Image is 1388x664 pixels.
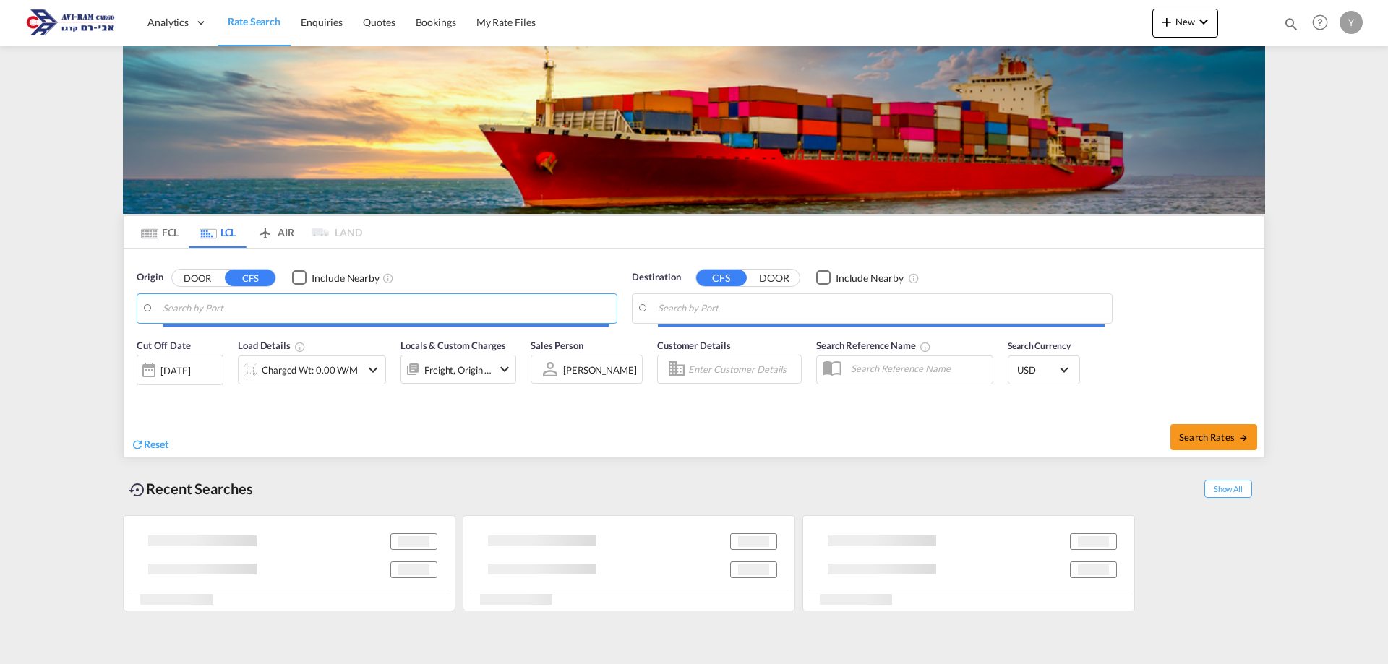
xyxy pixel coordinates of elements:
md-select: Select Currency: $ USDUnited States Dollar [1016,359,1072,380]
div: [DATE] [160,364,190,377]
input: Enter Customer Details [688,358,797,380]
span: Cut Off Date [137,340,191,351]
md-pagination-wrapper: Use the left and right arrow keys to navigate between tabs [131,216,362,248]
button: Search Ratesicon-arrow-right [1170,424,1257,450]
input: Search by Port [163,298,609,319]
button: DOOR [172,270,223,286]
div: icon-refreshReset [131,437,168,453]
span: Bookings [416,16,456,28]
md-icon: icon-plus 400-fg [1158,13,1175,30]
div: Recent Searches [123,473,259,505]
md-icon: icon-airplane [257,224,274,235]
div: [PERSON_NAME] [563,364,637,376]
span: Show All [1204,480,1252,498]
img: LCL+%26+FCL+BACKGROUND.png [123,46,1265,214]
md-icon: Your search will be saved by the below given name [920,341,931,353]
md-icon: icon-refresh [131,438,144,451]
div: Y [1340,11,1363,34]
span: Load Details [238,340,306,351]
input: Search Reference Name [844,358,993,379]
button: icon-plus 400-fgNewicon-chevron-down [1152,9,1218,38]
md-tab-item: LCL [189,216,247,248]
span: Search Reference Name [816,340,931,351]
md-icon: icon-arrow-right [1238,433,1248,443]
span: Rate Search [228,15,280,27]
span: My Rate Files [476,16,536,28]
span: Help [1308,10,1332,35]
md-icon: icon-chevron-down [364,361,382,379]
span: New [1158,16,1212,27]
md-icon: icon-chevron-down [1195,13,1212,30]
div: Freight Origin Destinationicon-chevron-down [400,355,516,384]
span: Sales Person [531,340,583,351]
div: Include Nearby [312,271,380,285]
div: Charged Wt: 0.00 W/M [262,360,358,380]
div: Help [1308,10,1340,36]
span: Search Currency [1008,340,1071,351]
button: CFS [225,270,275,286]
span: Reset [144,438,168,450]
button: DOOR [749,270,800,286]
button: CFS [696,270,747,286]
md-tab-item: AIR [247,216,304,248]
md-datepicker: Select [137,384,147,403]
span: Quotes [363,16,395,28]
div: [DATE] [137,355,223,385]
span: Enquiries [301,16,343,28]
img: 166978e0a5f911edb4280f3c7a976193.png [22,7,119,39]
span: Customer Details [657,340,730,351]
div: Freight Origin Destination [424,360,492,380]
md-icon: Unchecked: Ignores neighbouring ports when fetching rates.Checked : Includes neighbouring ports w... [382,272,394,284]
span: Analytics [147,15,189,30]
span: Locals & Custom Charges [400,340,506,351]
md-icon: Unchecked: Ignores neighbouring ports when fetching rates.Checked : Includes neighbouring ports w... [908,272,920,284]
span: Destination [632,270,681,285]
div: icon-magnify [1283,16,1299,38]
md-icon: Chargeable Weight [294,341,306,353]
md-tab-item: FCL [131,216,189,248]
md-checkbox: Checkbox No Ink [292,270,380,285]
md-select: Sales Person: Yulia Vainblat [562,359,638,380]
md-icon: icon-chevron-down [496,361,513,378]
span: Search Rates [1179,431,1248,443]
md-icon: icon-magnify [1283,16,1299,32]
input: Search by Port [658,298,1105,319]
span: Origin [137,270,163,285]
md-checkbox: Checkbox No Ink [816,270,904,285]
md-icon: icon-backup-restore [129,481,146,499]
span: USD [1017,363,1058,376]
div: Charged Wt: 0.00 W/Micon-chevron-down [238,355,386,384]
div: Origin DOOR CFS Checkbox No InkUnchecked: Ignores neighbouring ports when fetching rates.Checked ... [124,249,1264,457]
div: Include Nearby [836,271,904,285]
